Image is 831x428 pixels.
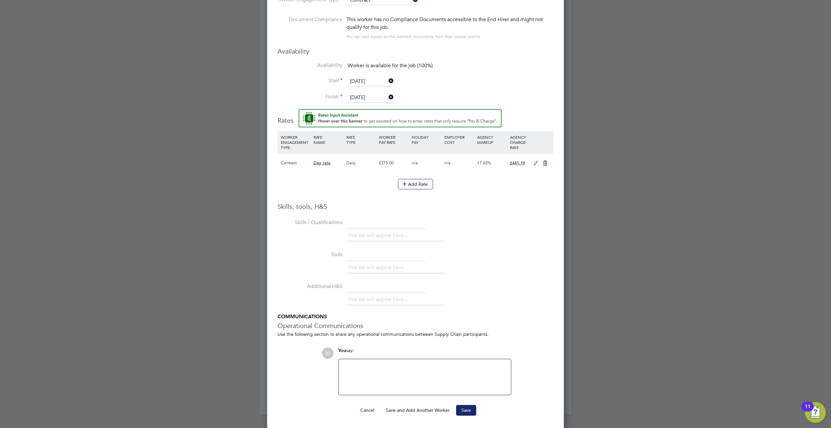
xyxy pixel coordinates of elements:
[398,179,433,189] button: Add Rate
[278,251,342,258] label: Tools
[805,407,811,415] div: 11
[349,295,410,304] li: The list will appear here...
[508,131,530,153] div: AGENCY CHARGE RATE
[278,94,342,100] label: Finish
[278,62,342,69] label: Availability
[443,131,476,148] div: EMPLOYER COST
[322,347,333,359] span: JD
[349,263,410,272] li: The list will appear here...
[476,131,508,148] div: AGENCY MARKUP
[338,348,346,353] span: You
[377,131,410,148] div: WORKER PAY RATE
[346,16,553,31] div: This worker has no Compliance Documents accessible to the End Hirer and might not qualify for thi...
[348,93,394,103] input: Select one
[278,313,553,320] h5: COMMUNICATIONS
[444,160,451,166] span: n/a
[377,154,410,172] div: £375.00
[278,202,553,211] h3: Skills, tools, H&S
[805,402,826,423] button: Open Resource Center, 11 new notifications
[278,16,342,39] label: Document Compliance
[278,283,342,290] label: Additional H&S
[412,160,418,166] span: n/a
[278,77,342,84] label: Start
[345,131,378,148] div: RATE TYPE
[278,109,553,125] h3: Rates
[456,405,476,415] button: Save
[348,77,394,86] input: Select one
[477,160,491,166] span: 17.65%
[314,160,330,166] span: Day rate
[278,47,553,56] h3: Availability
[349,231,410,240] li: The list will appear here...
[299,109,502,127] button: Rate Assistant
[510,160,525,166] span: £441.19
[355,405,379,415] button: Cancel
[338,347,511,359] div: say:
[279,131,312,153] div: WORKER ENGAGEMENT TYPE
[279,154,312,172] div: Contract
[278,321,553,330] h3: Operational Communications
[410,131,443,148] div: HOLIDAY PAY
[278,331,553,337] div: Use the following section to share any operational communications between Supply Chain participants.
[348,62,433,69] span: Worker is available for the job (100%)
[312,131,345,148] div: RATE NAME
[278,219,342,226] label: Skills / Qualifications
[345,154,378,172] div: Daily
[381,405,455,415] button: Save and Add Another Worker
[346,33,481,41] div: You can edit access to this worker’s documents from their worker profile.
